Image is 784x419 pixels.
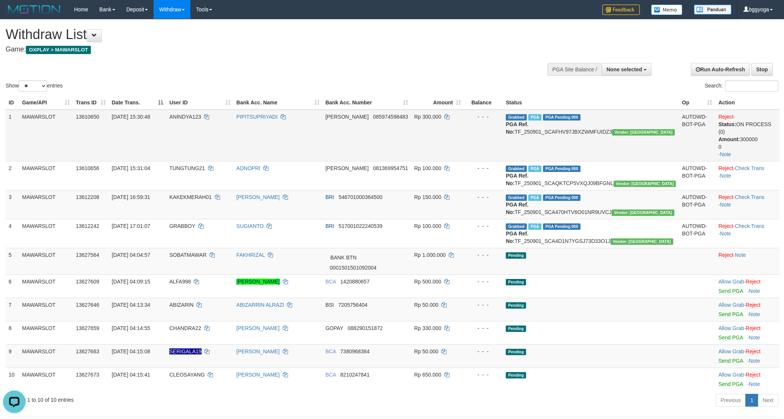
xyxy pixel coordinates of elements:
[6,298,19,321] td: 7
[718,136,740,142] b: Amount:
[614,181,676,187] span: Vendor URL: https://secure10.1velocity.biz
[19,321,73,344] td: MAWARSLOT
[109,96,166,110] th: Date Trans.: activate to sort column descending
[746,348,761,354] a: Reject
[467,222,500,230] div: - - -
[506,372,526,378] span: Pending
[735,252,746,258] a: Note
[746,302,761,308] a: Reject
[718,372,744,378] a: Allow Grab
[112,302,150,308] span: [DATE] 04:13:34
[746,325,761,331] a: Reject
[718,372,745,378] span: ·
[602,63,651,76] button: None selected
[715,161,779,190] td: · ·
[323,96,411,110] th: Bank Acc. Number: activate to sort column ascending
[715,248,779,274] td: ·
[169,325,201,331] span: CHANDRA22
[718,194,733,200] a: Reject
[339,223,383,229] span: Copy 517001022240539 to clipboard
[6,248,19,274] td: 5
[715,219,779,248] td: · ·
[169,348,202,354] span: Nama rekening ada tanda titik/strip, harap diedit
[169,372,205,378] span: CLEOSAYANG
[506,326,526,332] span: Pending
[339,194,383,200] span: Copy 546701000364500 to clipboard
[76,325,99,331] span: 13627659
[6,393,321,404] div: Showing 1 to 10 of 10 entries
[19,274,73,298] td: MAWARSLOT
[543,166,580,172] span: PGA Pending
[169,252,207,258] span: SOBATMAWAR
[720,231,731,237] a: Note
[237,372,280,378] a: [PERSON_NAME]
[467,251,500,259] div: - - -
[528,114,541,121] span: Marked by bggariesamuel
[506,223,527,230] span: Grabbed
[112,279,150,285] span: [DATE] 04:09:15
[112,194,150,200] span: [DATE] 16:59:31
[735,194,764,200] a: Check Trans
[19,344,73,368] td: MAWARSLOT
[720,202,731,208] a: Note
[237,165,261,171] a: ADNOPRI
[326,348,336,354] span: BCA
[718,279,744,285] a: Allow Grab
[6,321,19,344] td: 8
[326,372,336,378] span: BCA
[19,80,47,92] select: Showentries
[758,394,778,407] a: Next
[751,63,773,76] a: Stop
[679,219,715,248] td: AUTOWD-BOT-PGA
[330,265,377,271] span: Copy 0001501501092004 to clipboard
[326,114,369,120] span: [PERSON_NAME]
[503,190,679,219] td: TF_250901_SCA470HTV6O01NR9UVCJ
[749,288,760,294] a: Note
[169,194,212,200] span: KAKEKMERAH01
[414,348,439,354] span: Rp 50.000
[467,193,500,201] div: - - -
[6,274,19,298] td: 6
[718,311,743,317] a: Send PGA
[76,114,99,120] span: 13610650
[414,252,446,258] span: Rp 1.000.000
[506,349,526,355] span: Pending
[467,371,500,378] div: - - -
[26,46,91,54] span: OXPLAY > MAWARSLOT
[745,394,758,407] a: 1
[414,114,441,120] span: Rp 300.000
[612,209,674,216] span: Vendor URL: https://secure10.1velocity.biz
[76,194,99,200] span: 13612208
[528,166,541,172] span: Marked by bggariesamuel
[718,302,745,308] span: ·
[612,129,675,136] span: Vendor URL: https://secure10.1velocity.biz
[506,231,528,244] b: PGA Ref. No:
[467,164,500,172] div: - - -
[112,372,150,378] span: [DATE] 04:15:41
[373,114,408,120] span: Copy 085974598483 to clipboard
[679,110,715,161] td: AUTOWD-BOT-PGA
[340,348,369,354] span: Copy 7380968384 to clipboard
[506,194,527,201] span: Grabbed
[6,4,63,15] img: MOTION_logo.png
[112,223,150,229] span: [DATE] 17:01:07
[715,110,779,161] td: · ·
[718,358,743,364] a: Send PGA
[411,96,464,110] th: Amount: activate to sort column ascending
[651,5,683,15] img: Button%20Memo.svg
[73,96,109,110] th: Trans ID: activate to sort column ascending
[611,238,673,245] span: Vendor URL: https://secure10.1velocity.biz
[340,279,369,285] span: Copy 1420880657 to clipboard
[547,63,602,76] div: PGA Site Balance /
[718,114,733,120] a: Reject
[528,223,541,230] span: Marked by bggarif
[543,194,580,201] span: PGA Pending
[467,348,500,355] div: - - -
[169,223,195,229] span: GRABBOY
[76,302,99,308] span: 13627646
[6,27,515,42] h1: Withdraw List
[720,151,731,157] a: Note
[112,325,150,331] span: [DATE] 04:14:55
[348,325,383,331] span: Copy 088290151872 to clipboard
[76,223,99,229] span: 13612242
